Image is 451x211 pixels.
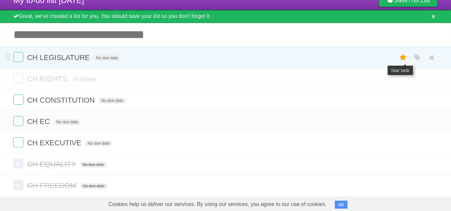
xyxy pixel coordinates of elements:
[27,53,91,62] span: CH LEGISLATURE
[27,117,51,126] span: CH EC
[71,76,98,82] span: No due date
[335,201,348,209] button: OK
[13,52,23,62] label: Done
[13,159,23,169] label: Done
[102,198,333,211] span: Cookies help us deliver our services. By using our services, you agree to our use of cookies.
[13,73,23,83] label: Done
[54,119,81,125] span: No due date
[80,183,107,189] span: No due date
[93,55,121,61] span: No due date
[13,95,23,105] label: Done
[13,137,23,147] label: Done
[27,139,83,147] span: CH EXECUTIVE
[85,140,112,146] span: No due date
[27,75,69,83] span: CH RIGHTS
[397,52,410,63] label: Star task
[13,116,23,126] label: Done
[27,96,96,104] span: CH CONSTITUTION
[13,180,23,190] label: Done
[27,181,78,190] span: CH FREEDOM
[27,160,78,168] span: CH EQUALITY
[80,162,107,168] span: No due date
[98,98,126,104] span: No due date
